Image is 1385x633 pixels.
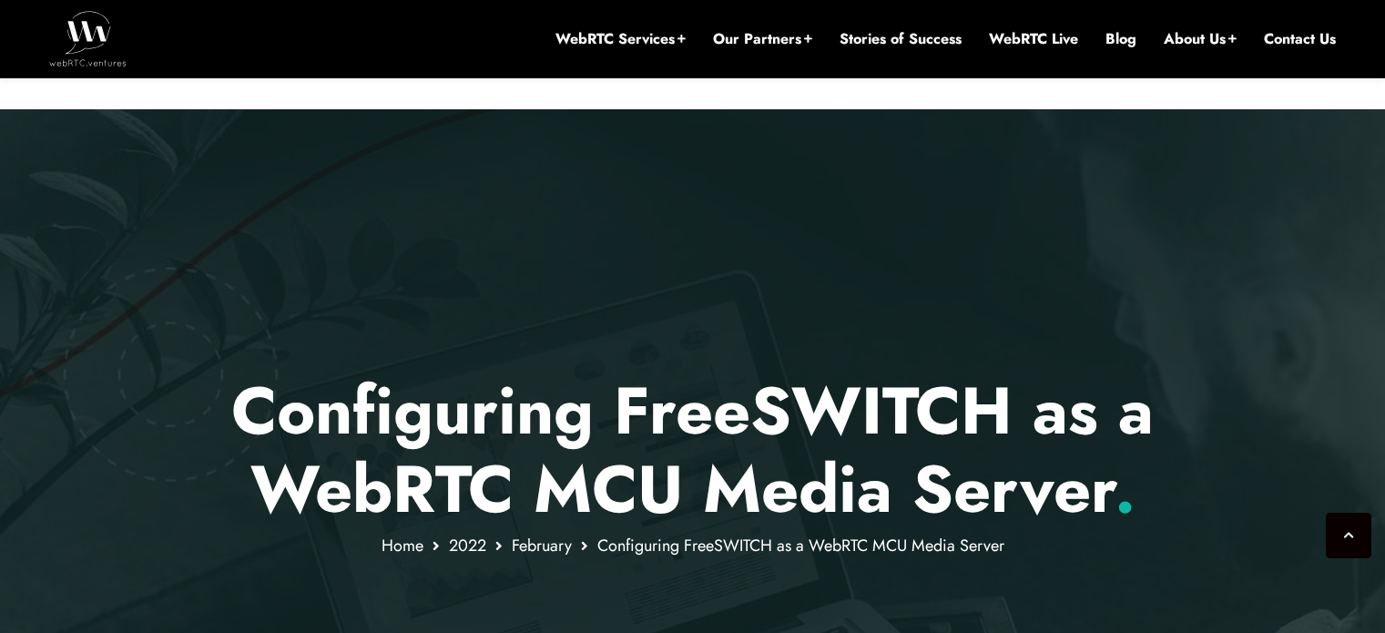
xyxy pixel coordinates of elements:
a: Stories of Success [840,29,962,49]
img: WebRTC.ventures [49,11,127,66]
a: Contact Us [1264,29,1336,49]
a: WebRTC Services [555,29,686,49]
a: February [512,534,572,557]
a: About Us [1164,29,1237,49]
a: WebRTC Live [989,29,1078,49]
span: . [1115,442,1135,536]
a: Home [382,534,423,557]
span: Configuring FreeSWITCH as a WebRTC MCU Media Server [597,534,1004,557]
p: Configuring FreeSWITCH as a WebRTC MCU Media Server [159,372,1226,529]
a: 2022 [449,534,486,557]
a: Blog [1105,29,1136,49]
a: Our Partners [713,29,812,49]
